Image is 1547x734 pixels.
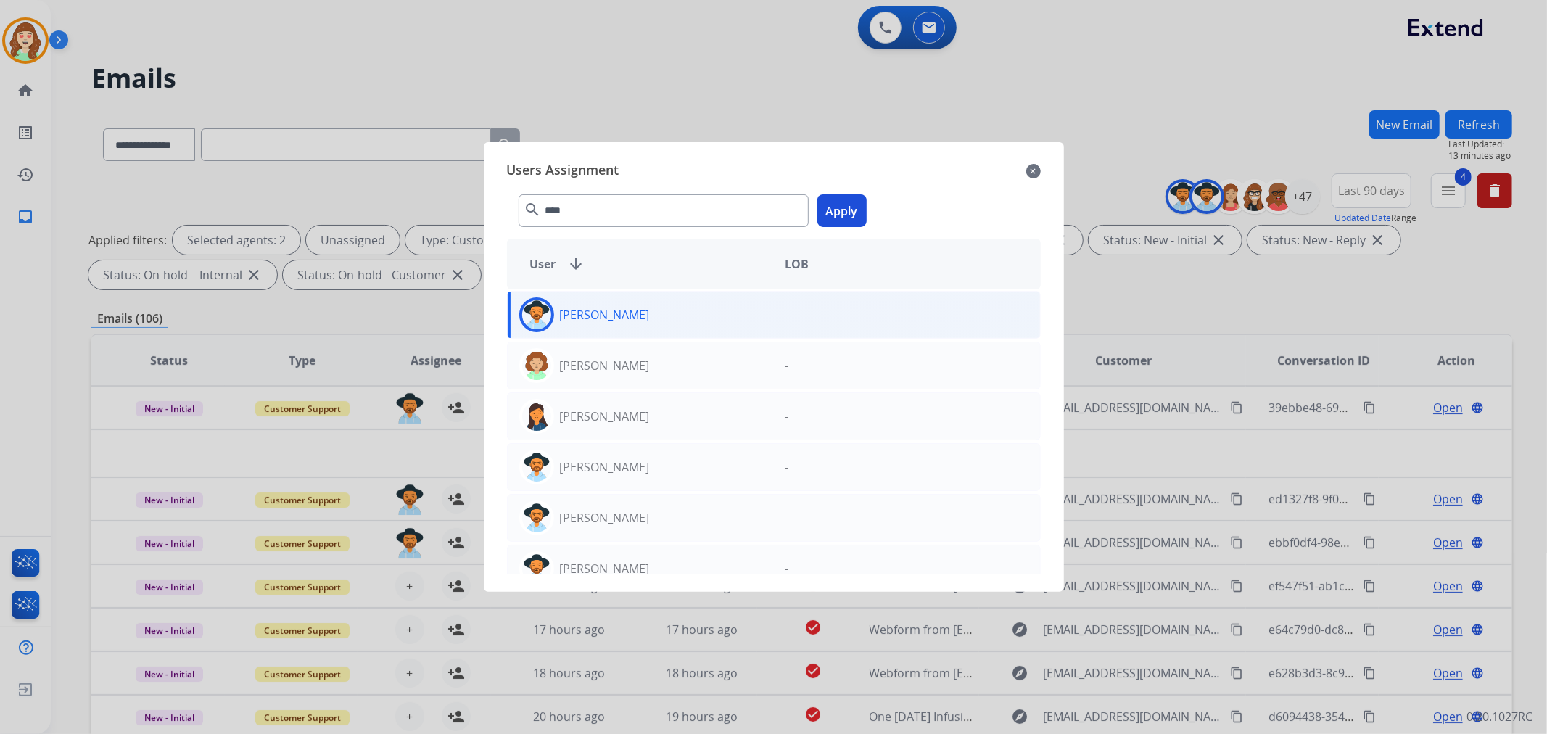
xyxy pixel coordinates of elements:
[785,509,789,527] p: -
[785,408,789,425] p: -
[785,255,809,273] span: LOB
[560,306,650,323] p: [PERSON_NAME]
[785,560,789,577] p: -
[568,255,585,273] mat-icon: arrow_downward
[507,160,619,183] span: Users Assignment
[785,357,789,374] p: -
[785,306,789,323] p: -
[560,357,650,374] p: [PERSON_NAME]
[817,194,867,227] button: Apply
[560,509,650,527] p: [PERSON_NAME]
[785,458,789,476] p: -
[519,255,774,273] div: User
[560,560,650,577] p: [PERSON_NAME]
[524,201,542,218] mat-icon: search
[1026,162,1041,180] mat-icon: close
[560,458,650,476] p: [PERSON_NAME]
[560,408,650,425] p: [PERSON_NAME]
